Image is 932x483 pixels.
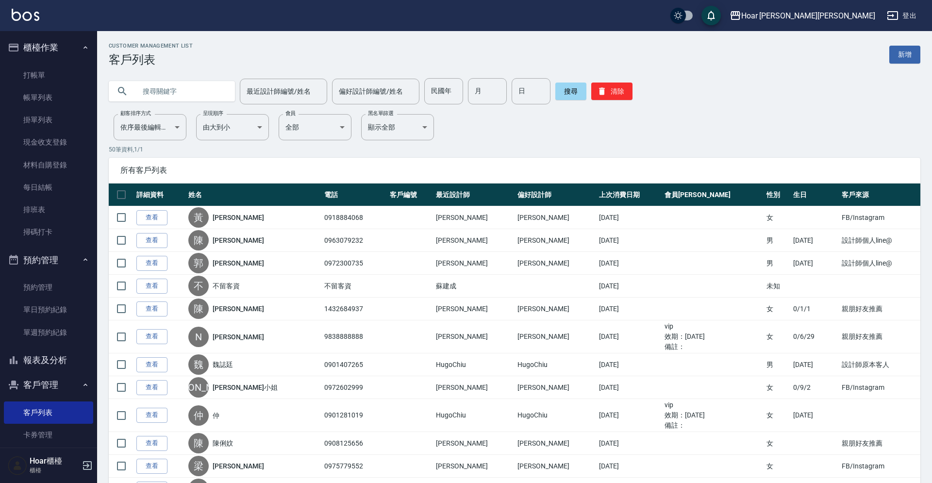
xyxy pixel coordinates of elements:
td: 9838888888 [322,320,387,353]
td: 0918884068 [322,206,387,229]
td: [PERSON_NAME] [433,252,515,275]
td: [DATE] [597,432,662,455]
th: 生日 [791,183,839,206]
th: 偏好設計師 [515,183,597,206]
td: [PERSON_NAME] [515,320,597,353]
a: 查看 [136,408,167,423]
ul: 效期： [DATE] [665,410,762,420]
ul: 效期： [DATE] [665,332,762,342]
h3: 客戶列表 [109,53,193,67]
td: HugoChiu [433,399,515,432]
a: 每日結帳 [4,176,93,199]
div: 黃 [188,207,209,228]
button: 報表及分析 [4,348,93,373]
div: 陳 [188,433,209,453]
th: 性別 [764,183,791,206]
th: 上次消費日期 [597,183,662,206]
td: 0/9/2 [791,376,839,399]
label: 呈現順序 [203,110,223,117]
a: 掃碼打卡 [4,221,93,243]
td: 0/6/29 [791,320,839,353]
div: 魏 [188,354,209,375]
div: 顯示全部 [361,114,434,140]
a: [PERSON_NAME] [213,304,264,314]
a: 客戶列表 [4,401,93,424]
a: [PERSON_NAME] [213,258,264,268]
img: Logo [12,9,39,21]
td: 女 [764,206,791,229]
div: 梁 [188,456,209,476]
a: [PERSON_NAME] [213,461,264,471]
ul: 備註： [665,420,762,431]
a: 仲 [213,411,219,420]
a: 不留客資 [213,281,240,291]
td: 0972602999 [322,376,387,399]
td: 親朋好友推薦 [839,432,920,455]
div: Hoar [PERSON_NAME][PERSON_NAME] [741,10,875,22]
td: FB/Instagram [839,455,920,478]
th: 會員[PERSON_NAME] [662,183,764,206]
td: 設計師原本客人 [839,353,920,376]
p: 櫃檯 [30,466,79,475]
a: 掛單列表 [4,109,93,131]
td: 0975779552 [322,455,387,478]
td: [PERSON_NAME] [515,376,597,399]
td: [PERSON_NAME] [515,298,597,320]
button: 客戶管理 [4,372,93,398]
span: 所有客戶列表 [120,166,909,175]
td: 男 [764,252,791,275]
td: 0/1/1 [791,298,839,320]
a: [PERSON_NAME] [213,213,264,222]
th: 客戶來源 [839,183,920,206]
a: 預約管理 [4,276,93,299]
td: [PERSON_NAME] [433,320,515,353]
td: [DATE] [597,252,662,275]
img: Person [8,456,27,475]
a: [PERSON_NAME] [213,332,264,342]
td: [PERSON_NAME] [515,432,597,455]
td: 設計師個人line@ [839,229,920,252]
td: 0908125656 [322,432,387,455]
a: 單日預約紀錄 [4,299,93,321]
div: 郭 [188,253,209,273]
td: 蘇建成 [433,275,515,298]
a: 查看 [136,380,167,395]
a: 查看 [136,357,167,372]
button: 櫃檯作業 [4,35,93,60]
td: [DATE] [597,455,662,478]
td: 男 [764,353,791,376]
a: 單週預約紀錄 [4,321,93,344]
td: 親朋好友推薦 [839,320,920,353]
div: [PERSON_NAME] [188,377,209,398]
label: 會員 [285,110,296,117]
div: 陳 [188,299,209,319]
td: 女 [764,376,791,399]
td: [DATE] [791,399,839,432]
div: 由大到小 [196,114,269,140]
td: [DATE] [791,252,839,275]
td: [DATE] [597,320,662,353]
button: 清除 [591,83,632,100]
h2: Customer Management List [109,43,193,49]
button: 搜尋 [555,83,586,100]
td: [PERSON_NAME] [515,252,597,275]
td: [DATE] [597,206,662,229]
td: HugoChiu [515,399,597,432]
td: [PERSON_NAME] [515,229,597,252]
h5: Hoar櫃檯 [30,456,79,466]
a: 查看 [136,459,167,474]
td: [DATE] [597,376,662,399]
td: 0963079232 [322,229,387,252]
td: HugoChiu [433,353,515,376]
td: [DATE] [597,229,662,252]
td: 1432684937 [322,298,387,320]
td: 親朋好友推薦 [839,298,920,320]
input: 搜尋關鍵字 [136,78,227,104]
a: 入金管理 [4,446,93,468]
td: 女 [764,399,791,432]
td: 男 [764,229,791,252]
th: 詳細資料 [134,183,186,206]
td: [DATE] [597,399,662,432]
a: 材料自購登錄 [4,154,93,176]
th: 電話 [322,183,387,206]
